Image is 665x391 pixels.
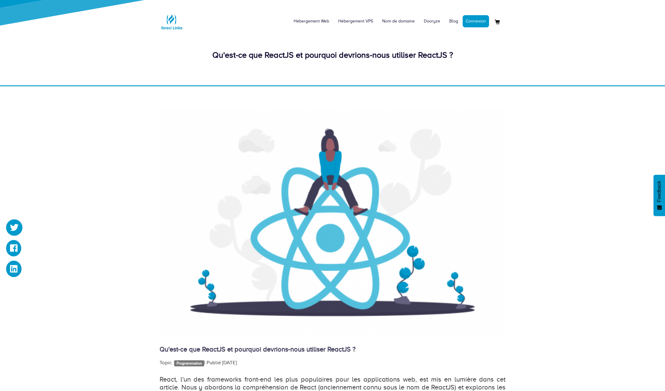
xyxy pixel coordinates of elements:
[160,49,505,61] div: Qu'est-ce que ReactJS et pourquoi devrions-nous utiliser ReactJS ?
[463,15,489,27] a: Connexion
[207,360,237,365] span: Publié [DATE]
[289,12,334,30] a: Hébergement Web
[160,5,184,34] a: Logo Ibraci Links
[160,360,205,365] span: Topic : |
[445,12,463,30] a: Blog
[160,346,505,353] h4: Qu'est-ce que ReactJS et pourquoi devrions-nous utiliser ReactJS ?
[334,12,378,30] a: Hébergement VPS
[160,10,184,34] img: Logo Ibraci Links
[419,12,445,30] a: Dooryze
[378,12,419,30] a: Nom de domaine
[174,360,204,366] a: Programmation
[653,175,665,216] button: Feedback - Afficher l’enquête
[657,181,662,202] span: Feedback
